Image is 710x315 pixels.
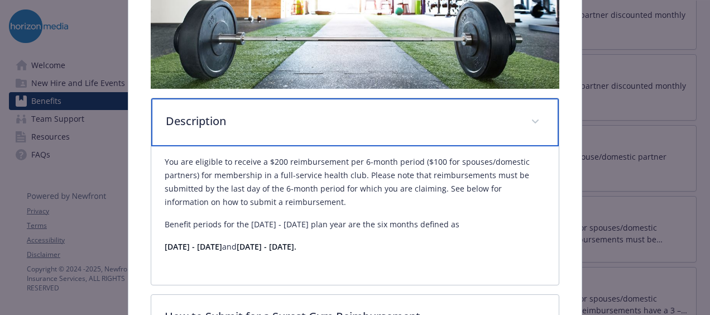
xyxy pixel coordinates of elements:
div: Description [151,98,559,146]
p: and [165,240,545,254]
strong: [DATE] - [DATE] [165,241,222,252]
p: You are eligible to receive a $200 reimbursement per 6-month period ($100 for spouses/domestic pa... [165,155,545,209]
div: Description [151,146,559,285]
p: Benefit periods for the [DATE] - [DATE] plan year are the six months defined as [165,218,545,231]
strong: [DATE] - [DATE]. [237,241,296,252]
p: Description [166,113,517,130]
